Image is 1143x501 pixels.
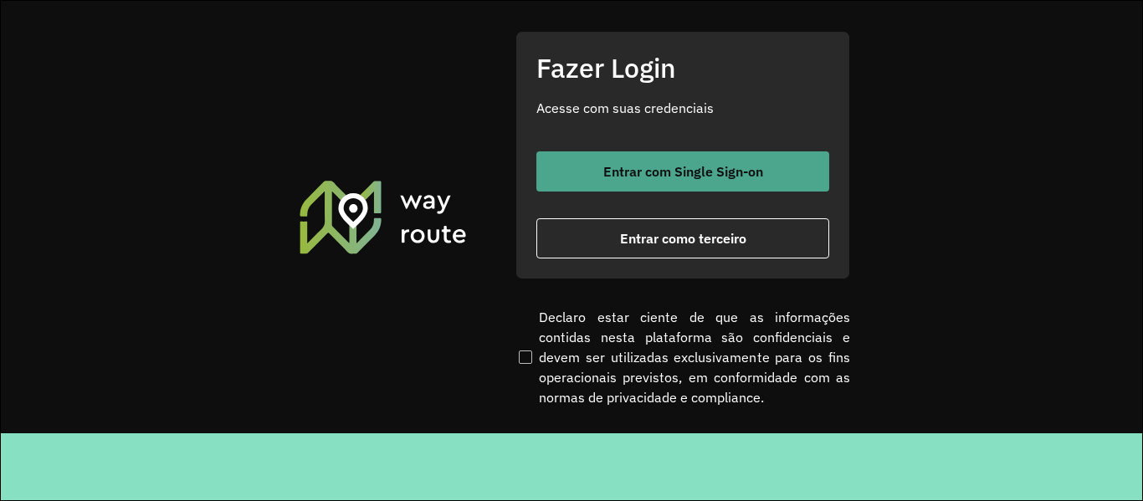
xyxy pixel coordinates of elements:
[603,165,763,178] span: Entrar com Single Sign-on
[536,151,829,192] button: button
[297,178,469,255] img: Roteirizador AmbevTech
[620,232,746,245] span: Entrar como terceiro
[536,98,829,118] p: Acesse com suas credenciais
[515,307,850,407] label: Declaro estar ciente de que as informações contidas nesta plataforma são confidenciais e devem se...
[536,52,829,84] h2: Fazer Login
[536,218,829,258] button: button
